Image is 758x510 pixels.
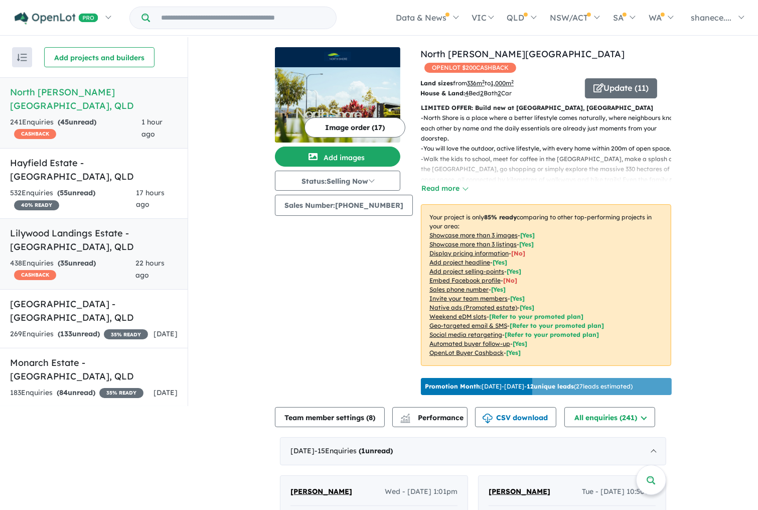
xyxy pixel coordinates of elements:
b: 85 % ready [484,213,517,221]
span: 8 [369,413,373,422]
button: Update (11) [585,78,657,98]
p: - You will love the outdoor, active lifestyle, with every home within 200m of open space. [421,144,679,154]
span: [Refer to your promoted plan] [510,322,604,329]
u: 2 [480,89,484,97]
u: Social media retargeting [429,331,502,338]
div: 241 Enquir ies [10,116,141,141]
span: [ Yes ] [520,231,535,239]
u: 336 m [467,79,485,87]
span: 40 % READY [14,200,59,210]
p: LIMITED OFFER: Build new at [GEOGRAPHIC_DATA], [GEOGRAPHIC_DATA] [421,103,671,113]
h5: Hayfield Estate - [GEOGRAPHIC_DATA] , QLD [10,156,178,183]
sup: 2 [511,79,514,84]
button: Sales Number:[PHONE_NUMBER] [275,195,413,216]
img: Openlot PRO Logo White [15,12,98,25]
u: Invite your team members [429,295,508,302]
b: Promotion Month: [425,382,482,390]
a: [PERSON_NAME] [489,486,550,498]
input: Try estate name, suburb, builder or developer [152,7,334,29]
button: Add images [275,147,400,167]
span: [DATE] [154,388,178,397]
h5: North [PERSON_NAME][GEOGRAPHIC_DATA] , QLD [10,85,178,112]
span: [ No ] [503,277,517,284]
span: OPENLOT $ 200 CASHBACK [424,63,516,73]
span: [PERSON_NAME] [489,487,550,496]
span: [Yes] [513,340,527,347]
span: [ Yes ] [510,295,525,302]
span: [DATE] [154,329,178,338]
h5: [GEOGRAPHIC_DATA] - [GEOGRAPHIC_DATA] , QLD [10,297,178,324]
p: - North Shore is a place where a better lifestyle comes naturally, where neighbours know each oth... [421,113,679,144]
button: All enquiries (241) [564,407,655,427]
span: Performance [402,413,464,422]
span: 35 [60,259,68,268]
span: 45 [60,117,69,126]
span: shanece.... [691,13,731,23]
p: - Walk the kids to school, meet for coffee in the [GEOGRAPHIC_DATA], make a splash at the [GEOGRA... [421,154,679,195]
span: - 15 Enquir ies [315,446,393,455]
u: Embed Facebook profile [429,277,501,284]
span: 22 hours ago [135,259,165,280]
button: Status:Selling Now [275,171,400,191]
div: 183 Enquir ies [10,387,143,399]
span: 1 [361,446,365,455]
a: North Shore - Burdell LogoNorth Shore - Burdell [275,47,400,143]
p: [DATE] - [DATE] - ( 27 leads estimated) [425,382,633,391]
p: Bed Bath Car [420,88,577,98]
u: Geo-targeted email & SMS [429,322,507,329]
button: Performance [392,407,468,427]
span: [PERSON_NAME] [290,487,352,496]
b: House & Land: [420,89,465,97]
strong: ( unread) [58,329,100,338]
strong: ( unread) [57,388,95,397]
span: CASHBACK [14,129,56,139]
span: [ Yes ] [491,286,506,293]
span: [ No ] [511,249,525,257]
span: [Refer to your promoted plan] [505,331,599,338]
span: 1 hour ago [141,117,163,139]
span: CASHBACK [14,270,56,280]
u: Weekend eDM slots [429,313,487,320]
button: Read more [421,183,468,194]
p: Your project is only comparing to other top-performing projects in your area: - - - - - - - - - -... [421,204,671,366]
h5: Lilywood Landings Estate - [GEOGRAPHIC_DATA] , QLD [10,226,178,253]
u: Add project headline [429,259,490,266]
u: 2 [498,89,501,97]
span: Wed - [DATE] 1:01pm [385,486,458,498]
u: Showcase more than 3 listings [429,240,517,248]
img: North Shore - Burdell Logo [279,51,396,63]
span: [ Yes ] [493,259,507,266]
u: 1,000 m [491,79,514,87]
strong: ( unread) [58,259,96,268]
u: Display pricing information [429,249,509,257]
span: [ Yes ] [507,268,521,275]
img: line-chart.svg [401,414,410,419]
u: Showcase more than 3 images [429,231,518,239]
b: Land sizes [420,79,453,87]
img: sort.svg [17,54,27,61]
u: Add project selling-points [429,268,504,275]
img: bar-chart.svg [400,417,410,423]
button: Image order (17) [305,117,405,138]
a: North [PERSON_NAME][GEOGRAPHIC_DATA] [420,48,625,60]
span: 35 % READY [104,329,148,339]
div: [DATE] [280,437,666,465]
p: from [420,78,577,88]
button: Team member settings (8) [275,407,385,427]
strong: ( unread) [57,188,95,197]
div: 438 Enquir ies [10,258,135,282]
u: Native ads (Promoted estate) [429,304,517,311]
img: download icon [483,414,493,424]
span: [ Yes ] [519,240,534,248]
span: to [485,79,514,87]
span: 17 hours ago [136,188,165,209]
div: 532 Enquir ies [10,187,136,211]
button: CSV download [475,407,556,427]
span: 55 [60,188,68,197]
u: OpenLot Buyer Cashback [429,349,504,356]
div: 269 Enquir ies [10,328,148,340]
u: Sales phone number [429,286,489,293]
strong: ( unread) [58,117,96,126]
u: Automated buyer follow-up [429,340,510,347]
button: Add projects and builders [44,47,155,67]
